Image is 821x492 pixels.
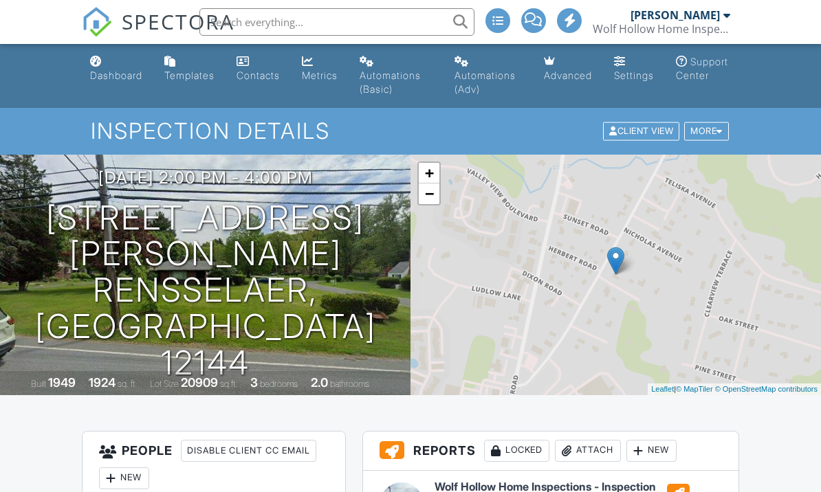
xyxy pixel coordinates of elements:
[330,379,369,389] span: bathrooms
[89,375,116,390] div: 1924
[614,69,654,81] div: Settings
[455,69,516,95] div: Automations (Adv)
[90,69,142,81] div: Dashboard
[555,440,621,462] div: Attach
[593,22,730,36] div: Wolf Hollow Home Inspections
[538,49,598,89] a: Advanced
[231,49,285,89] a: Contacts
[31,379,46,389] span: Built
[676,56,728,81] div: Support Center
[602,125,683,135] a: Client View
[419,183,439,204] a: Zoom out
[684,122,729,141] div: More
[419,163,439,183] a: Zoom in
[181,440,316,462] div: Disable Client CC Email
[91,119,730,143] h1: Inspection Details
[48,375,76,390] div: 1949
[22,200,388,381] h1: [STREET_ADDRESS][PERSON_NAME] Rensselaer, [GEOGRAPHIC_DATA] 12144
[360,69,421,95] div: Automations (Basic)
[311,375,328,390] div: 2.0
[648,383,821,395] div: |
[82,7,112,37] img: The Best Home Inspection Software - Spectora
[199,8,474,36] input: Search everything...
[626,440,677,462] div: New
[354,49,437,102] a: Automations (Basic)
[220,379,237,389] span: sq.ft.
[484,440,549,462] div: Locked
[181,375,218,390] div: 20909
[164,69,215,81] div: Templates
[250,375,258,390] div: 3
[603,122,679,141] div: Client View
[237,69,280,81] div: Contacts
[296,49,343,89] a: Metrics
[670,49,736,89] a: Support Center
[150,379,179,389] span: Lot Size
[98,168,313,187] h3: [DATE] 2:00 pm - 4:00 pm
[159,49,220,89] a: Templates
[449,49,527,102] a: Automations (Advanced)
[715,385,818,393] a: © OpenStreetMap contributors
[82,19,234,47] a: SPECTORA
[302,69,338,81] div: Metrics
[260,379,298,389] span: bedrooms
[85,49,148,89] a: Dashboard
[363,432,738,471] h3: Reports
[676,385,713,393] a: © MapTiler
[118,379,137,389] span: sq. ft.
[99,467,149,489] div: New
[651,385,674,393] a: Leaflet
[544,69,592,81] div: Advanced
[631,8,720,22] div: [PERSON_NAME]
[609,49,659,89] a: Settings
[122,7,234,36] span: SPECTORA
